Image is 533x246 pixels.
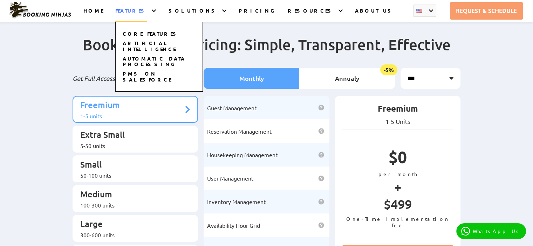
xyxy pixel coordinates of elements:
p: Small [80,159,184,172]
p: Get Full Access To Our Core Features [73,74,198,83]
h2: Booking Ninjas Pricing: Simple, Transparent, Effective [73,35,461,68]
p: $0 [342,147,454,171]
li: Monthly [204,68,299,89]
span: Inventory Management [207,198,266,205]
div: 300-600 units [80,231,184,238]
div: 100-300 units [80,202,184,209]
a: PMS on SALESFORCE [123,70,171,84]
p: $499 [342,196,454,216]
img: help icon [318,128,324,134]
p: Freemium [80,99,184,112]
div: 5-50 units [80,142,184,149]
p: WhatsApp Us [473,228,521,234]
img: help icon [318,222,324,228]
img: help icon [318,175,324,181]
p: per month [342,171,454,177]
a: SOLUTIONS [169,7,218,22]
a: ABOUT US [355,7,394,22]
a: FEATURES [115,7,147,22]
a: RESOURCES [288,7,334,22]
p: Extra Small [80,129,184,142]
p: Freemium [342,103,454,118]
li: Annualy [299,68,395,89]
span: User Management [207,175,253,182]
img: help icon [318,105,324,111]
p: Medium [80,189,184,202]
div: 1-5 units [80,112,184,119]
p: One-Time Implementation Fee [342,216,454,228]
a: CORE FEATURES [123,30,179,38]
p: 1-5 Units [342,118,454,125]
a: HOME [83,7,103,22]
span: Reservation Management [207,128,272,135]
a: PRICING [239,7,275,22]
img: help icon [318,152,324,158]
a: ARTIFICIAL INTELLIGENCE [123,40,176,53]
span: Guest Management [207,104,257,111]
img: help icon [318,199,324,205]
span: Availability Hour Grid [207,222,260,229]
span: -5% [380,64,397,75]
p: Large [80,218,184,231]
p: + [342,177,454,196]
span: Housekeeping Management [207,151,278,158]
div: 50-100 units [80,172,184,179]
a: AUTOMATIC DATA PROCESSING [123,55,186,69]
a: WhatsApp Us [456,223,526,239]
